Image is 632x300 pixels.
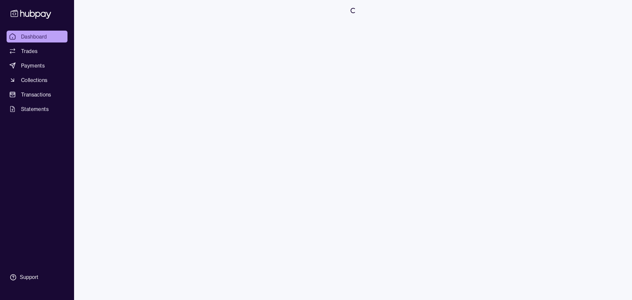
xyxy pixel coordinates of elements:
[7,270,67,284] a: Support
[7,45,67,57] a: Trades
[21,62,45,69] span: Payments
[7,103,67,115] a: Statements
[7,89,67,100] a: Transactions
[21,47,38,55] span: Trades
[21,91,51,98] span: Transactions
[21,76,47,84] span: Collections
[21,105,49,113] span: Statements
[7,74,67,86] a: Collections
[7,60,67,71] a: Payments
[7,31,67,42] a: Dashboard
[21,33,47,41] span: Dashboard
[20,274,38,281] div: Support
